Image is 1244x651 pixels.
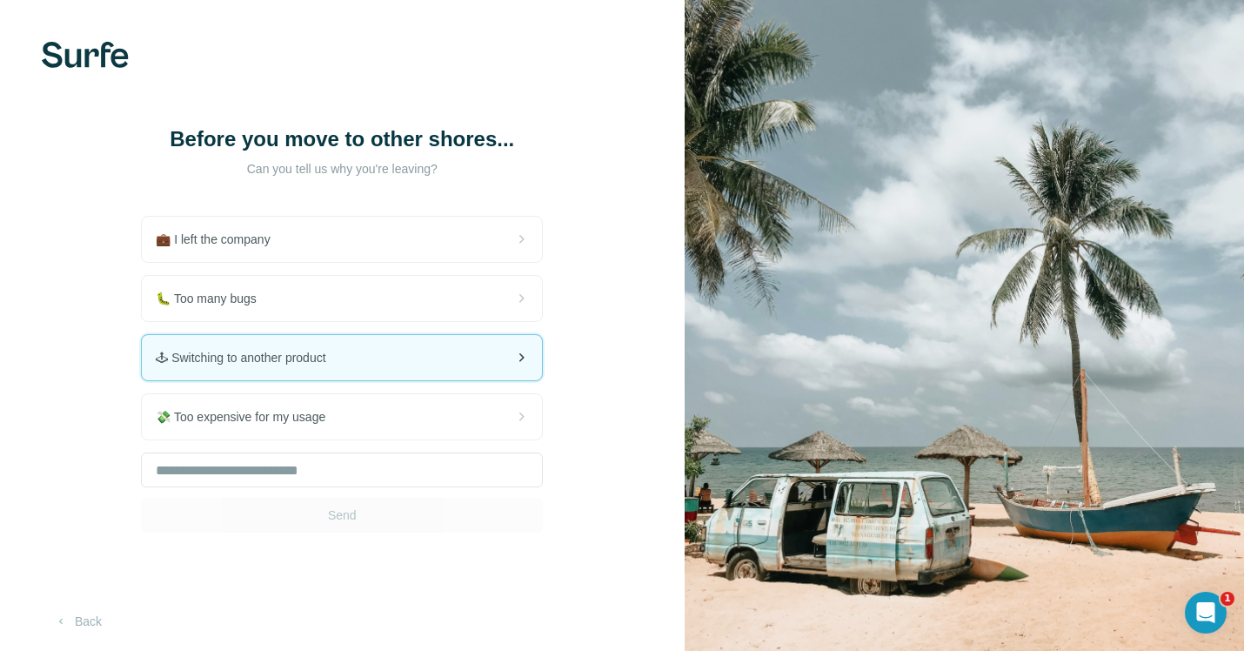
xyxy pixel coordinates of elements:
[156,408,339,426] span: 💸 Too expensive for my usage
[168,125,516,153] h1: Before you move to other shores...
[42,42,129,68] img: Surfe's logo
[42,606,114,637] button: Back
[168,160,516,178] p: Can you tell us why you're leaving?
[1185,592,1227,634] iframe: Intercom live chat
[156,231,284,248] span: 💼 I left the company
[156,290,271,307] span: 🐛 Too many bugs
[1221,592,1234,606] span: 1
[156,349,339,366] span: 🕹 Switching to another product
